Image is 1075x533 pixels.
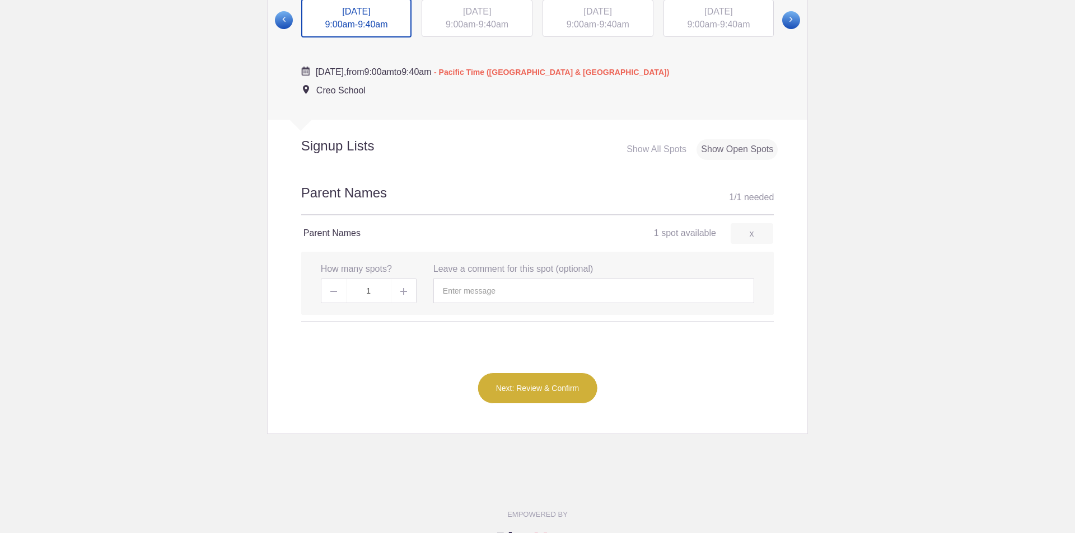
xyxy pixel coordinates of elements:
[697,139,778,160] div: Show Open Spots
[599,20,629,29] span: 9:40am
[400,288,407,295] img: Plus gray
[731,223,773,244] a: x
[478,372,598,404] button: Next: Review & Confirm
[316,67,347,77] span: [DATE],
[303,85,309,94] img: Event location
[316,86,366,95] span: Creo School
[433,263,593,276] label: Leave a comment for this spot (optional)
[622,139,691,160] div: Show All Spots
[321,263,392,276] label: How many spots?
[687,20,717,29] span: 9:00am
[584,7,612,16] span: [DATE]
[301,183,774,215] h2: Parent Names
[316,67,670,77] span: from to
[401,67,431,77] span: 9:40am
[446,20,475,29] span: 9:00am
[301,67,310,76] img: Cal purple
[507,510,568,518] small: EMPOWERED BY
[303,227,537,240] h4: Parent Names
[479,20,508,29] span: 9:40am
[268,138,448,154] h2: Signup Lists
[734,192,736,202] span: /
[325,20,354,29] span: 9:00am
[433,279,754,303] input: Enter message
[567,20,596,29] span: 9:00am
[704,7,732,16] span: [DATE]
[729,189,774,206] div: 1 1 needed
[434,68,669,77] span: - Pacific Time ([GEOGRAPHIC_DATA] & [GEOGRAPHIC_DATA])
[342,7,370,16] span: [DATE]
[330,291,337,292] img: Minus gray
[654,228,716,238] span: 1 spot available
[364,67,394,77] span: 9:00am
[358,20,387,29] span: 9:40am
[720,20,750,29] span: 9:40am
[463,7,491,16] span: [DATE]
